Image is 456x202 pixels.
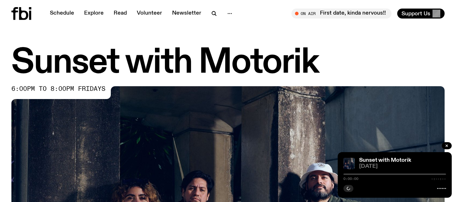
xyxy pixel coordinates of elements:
[291,9,392,19] button: On AirFirst date, kinda nervous!!
[401,10,430,17] span: Support Us
[359,157,411,163] a: Sunset with Motorik
[397,9,445,19] button: Support Us
[168,9,206,19] a: Newsletter
[109,9,131,19] a: Read
[133,9,166,19] a: Volunteer
[46,9,78,19] a: Schedule
[431,177,446,181] span: -:--:--
[11,86,105,92] span: 6:00pm to 8:00pm fridays
[11,47,445,79] h1: Sunset with Motorik
[359,164,446,169] span: [DATE]
[80,9,108,19] a: Explore
[343,177,358,181] span: 0:00:00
